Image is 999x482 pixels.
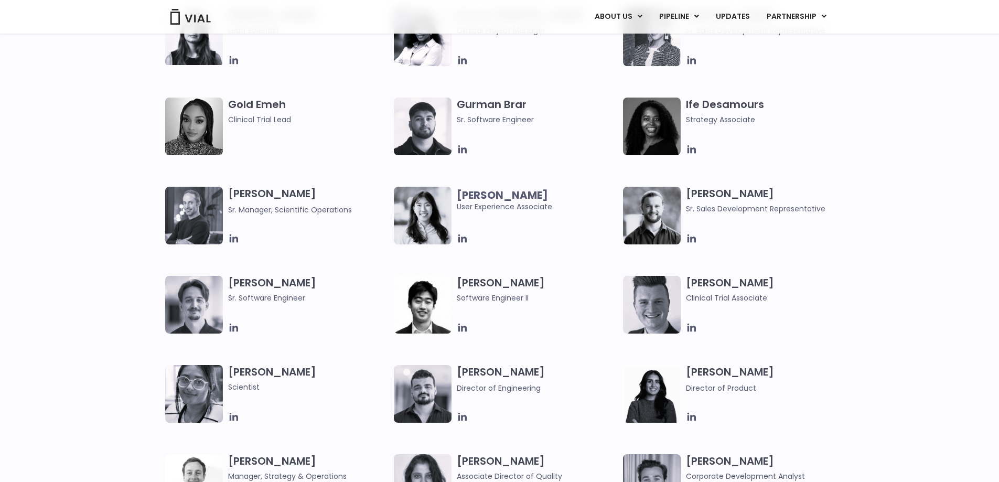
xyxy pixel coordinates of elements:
[394,365,452,423] img: Igor
[394,276,452,334] img: Jason Zhang
[228,114,389,125] span: Clinical Trial Lead
[165,276,223,334] img: Fran
[686,114,847,125] span: Strategy Associate
[394,8,452,66] img: Image of smiling woman named Etunim
[165,8,223,65] img: Headshot of smiling woman named Elia
[686,98,847,125] h3: Ife Desamours
[169,9,211,25] img: Vial Logo
[586,8,650,26] a: ABOUT USMenu Toggle
[228,276,389,304] h3: [PERSON_NAME]
[165,187,223,244] img: Headshot of smiling man named Jared
[228,205,352,215] span: Sr. Manager, Scientific Operations
[623,365,681,423] img: Smiling woman named Ira
[457,365,618,394] h3: [PERSON_NAME]
[457,98,618,125] h3: Gurman Brar
[623,276,681,334] img: Headshot of smiling man named Collin
[686,276,847,304] h3: [PERSON_NAME]
[228,187,389,216] h3: [PERSON_NAME]
[165,365,223,423] img: Headshot of smiling woman named Anjali
[623,98,681,155] img: Ife Desamours
[394,98,452,155] img: Headshot of smiling of man named Gurman
[228,292,389,304] span: Sr. Software Engineer
[457,454,618,482] h3: [PERSON_NAME]
[686,187,847,215] h3: [PERSON_NAME]
[623,187,681,244] img: Image of smiling man named Hugo
[228,454,389,482] h3: [PERSON_NAME]
[758,8,835,26] a: PARTNERSHIPMenu Toggle
[457,292,618,304] span: Software Engineer II
[457,470,618,482] span: Associate Director of Quality
[228,381,389,393] span: Scientist
[686,292,847,304] span: Clinical Trial Associate
[686,383,756,393] span: Director of Product
[686,470,847,482] span: Corporate Development Analyst
[686,203,847,215] span: Sr. Sales Development Representative
[686,454,847,482] h3: [PERSON_NAME]
[686,365,847,394] h3: [PERSON_NAME]
[457,189,618,212] span: User Experience Associate
[457,188,548,202] b: [PERSON_NAME]
[228,365,389,393] h3: [PERSON_NAME]
[623,8,681,66] img: Smiling woman named Gabriella
[457,383,541,393] span: Director of Engineering
[707,8,758,26] a: UPDATES
[228,470,389,482] span: Manager, Strategy & Operations
[457,276,618,304] h3: [PERSON_NAME]
[228,98,389,125] h3: Gold Emeh
[651,8,707,26] a: PIPELINEMenu Toggle
[165,98,223,155] img: A woman wearing a leopard print shirt in a black and white photo.
[457,114,618,125] span: Sr. Software Engineer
